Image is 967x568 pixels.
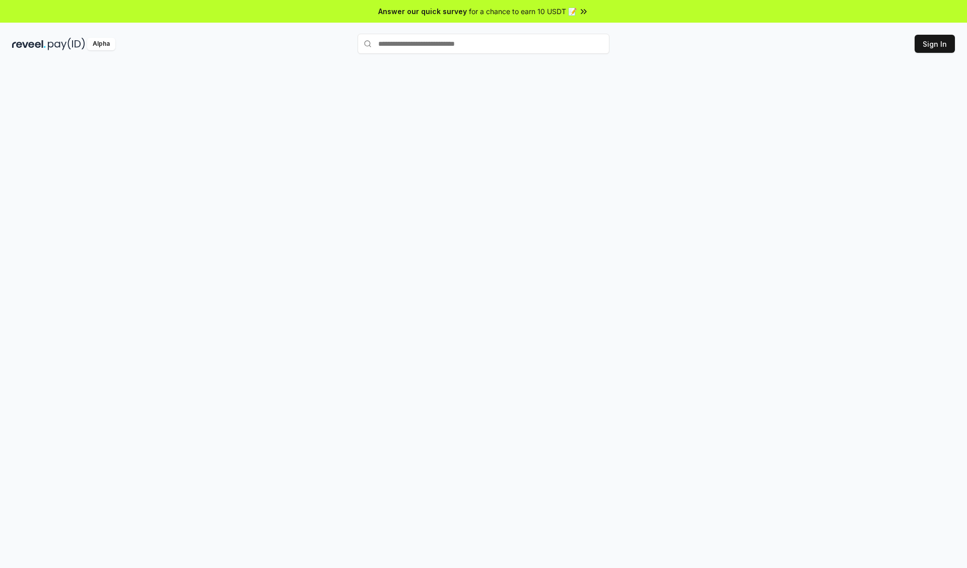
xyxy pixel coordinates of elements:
img: reveel_dark [12,38,46,50]
div: Alpha [87,38,115,50]
button: Sign In [915,35,955,53]
img: pay_id [48,38,85,50]
span: Answer our quick survey [378,6,467,17]
span: for a chance to earn 10 USDT 📝 [469,6,577,17]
